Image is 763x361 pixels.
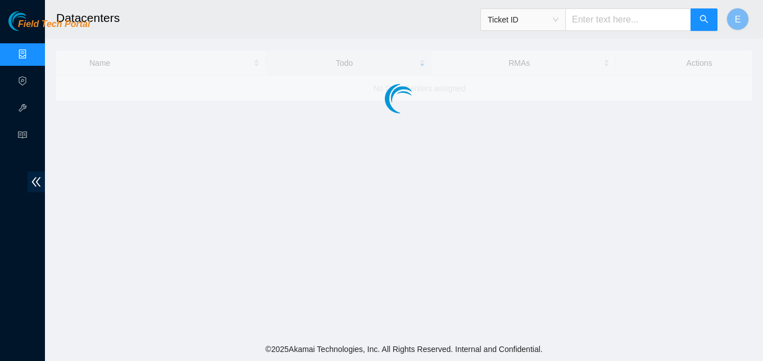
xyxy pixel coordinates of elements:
[735,12,741,26] span: E
[488,11,558,28] span: Ticket ID
[28,172,45,192] span: double-left
[700,15,708,25] span: search
[18,125,27,148] span: read
[565,8,691,31] input: Enter text here...
[8,11,57,31] img: Akamai Technologies
[45,337,763,361] footer: © 2025 Akamai Technologies, Inc. All Rights Reserved. Internal and Confidential.
[726,8,749,30] button: E
[691,8,717,31] button: search
[8,20,90,35] a: Akamai TechnologiesField Tech Portal
[18,19,90,30] span: Field Tech Portal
